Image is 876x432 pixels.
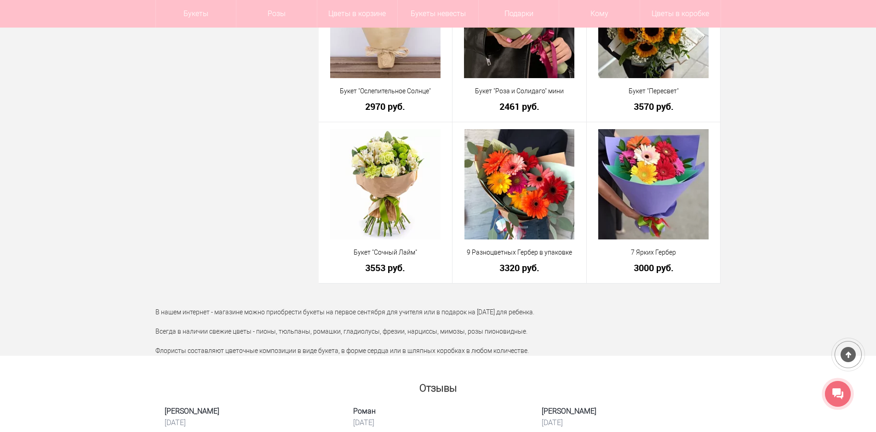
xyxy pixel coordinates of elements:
a: 3320 руб. [458,263,580,273]
a: 3000 руб. [593,263,715,273]
div: В нашем интернет - магазине можно приобрести букеты на первое сентября для учителя или в подарок ... [149,307,728,356]
a: 3570 руб. [593,102,715,111]
a: Букет "Ослепительное Солнце" [325,86,447,96]
a: 2461 руб. [458,102,580,111]
a: 9 Разноцветных Гербер в упаковке [458,248,580,257]
a: Букет "Пересвет" [593,86,715,96]
img: 9 Разноцветных Гербер в упаковке [464,129,574,239]
a: 7 Ярких Гербер [593,248,715,257]
span: Роман [353,406,523,416]
span: [PERSON_NAME] [542,406,712,416]
a: Букет "Роза и Солидаго" мини [458,86,580,96]
span: [PERSON_NAME] [165,406,335,416]
a: 3553 руб. [325,263,447,273]
time: [DATE] [165,418,335,427]
a: Букет "Сочный Лайм" [325,248,447,257]
time: [DATE] [542,418,712,427]
a: 2970 руб. [325,102,447,111]
img: Букет "Сочный Лайм" [330,129,441,239]
img: 7 Ярких Гербер [598,129,709,239]
time: [DATE] [353,418,523,427]
h2: Отзывы [155,378,721,394]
